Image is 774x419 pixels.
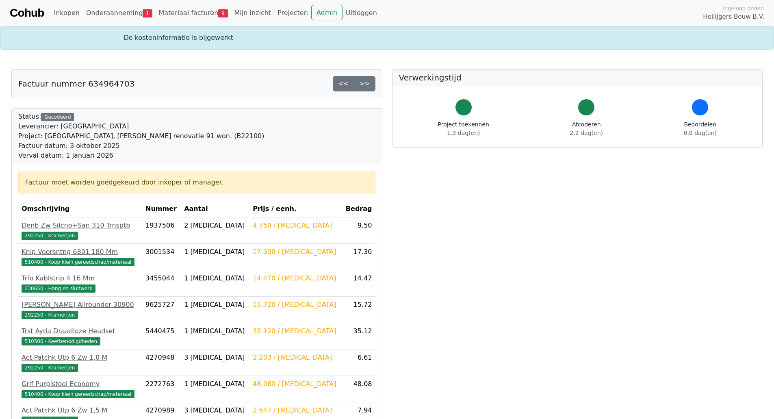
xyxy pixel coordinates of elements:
[83,5,156,21] a: Onderaanneming1
[184,274,246,283] div: 1 [MEDICAL_DATA]
[447,130,480,136] span: 1.3 dag(en)
[22,311,78,319] span: 292250 - Kramerijen
[22,326,139,346] a: Trst Ayda Draadloze Headset510500 - Keetbenodigdheden
[142,323,181,350] td: 5440475
[18,151,264,161] div: Verval datum: 1 januari 2026
[22,326,139,336] div: Trst Ayda Draadloze Headset
[142,270,181,297] td: 3455044
[342,270,375,297] td: 14.47
[10,3,44,23] a: Cohub
[143,9,152,17] span: 1
[342,244,375,270] td: 17.30
[142,376,181,402] td: 2272763
[22,379,139,399] a: Grif Purpistool Economy510400 - Koop klein gereedschap/materiaal
[343,5,380,21] a: Uitloggen
[22,353,139,363] div: Act Patchk Utp 6 Zw 1,0 M
[18,112,264,161] div: Status:
[22,258,134,266] span: 510400 - Koop klein gereedschap/materiaal
[438,120,489,137] div: Project toekennen
[41,113,74,121] div: Gecodeerd
[184,326,246,336] div: 1 [MEDICAL_DATA]
[342,323,375,350] td: 35.12
[253,274,338,283] div: 14.470 / [MEDICAL_DATA]
[342,376,375,402] td: 48.08
[25,178,369,187] div: Factuur moet worden goedgekeurd door inkoper of manager.
[684,120,717,137] div: Beoordelen
[22,353,139,372] a: Act Patchk Utp 6 Zw 1,0 M292250 - Kramerijen
[218,9,228,17] span: 9
[142,350,181,376] td: 4270948
[253,247,338,257] div: 17.300 / [MEDICAL_DATA]
[703,12,764,22] span: Heilijgers Bouw B.V.
[22,274,139,283] div: Trfo Kablstrip 4 16 Mm
[119,33,655,43] div: De kosteninformatie is bijgewerkt
[22,221,139,230] div: Denb Zw Silcno+San 310 Trnsptb
[184,221,246,230] div: 2 [MEDICAL_DATA]
[156,5,231,21] a: Materiaal facturen9
[22,221,139,240] a: Denb Zw Silcno+San 310 Trnsptb292250 - Kramerijen
[18,201,142,217] th: Omschrijving
[184,300,246,310] div: 1 [MEDICAL_DATA]
[142,297,181,323] td: 9625727
[142,201,181,217] th: Nummer
[311,5,343,20] a: Admin
[342,201,375,217] th: Bedrag
[723,4,764,12] span: Ingelogd onder:
[253,326,338,336] div: 35.120 / [MEDICAL_DATA]
[570,130,603,136] span: 2.2 dag(en)
[22,247,139,257] div: Knip Voorsntng 6801 180 Mm
[231,5,275,21] a: Mijn inzicht
[22,284,95,293] span: 230650 - Hang en sluitwerk
[22,390,134,398] span: 510400 - Koop klein gereedschap/materiaal
[22,337,100,345] span: 510500 - Keetbenodigdheden
[22,274,139,293] a: Trfo Kablstrip 4 16 Mm230650 - Hang en sluitwerk
[184,379,246,389] div: 1 [MEDICAL_DATA]
[22,300,139,319] a: [PERSON_NAME] Allrounder 30900292250 - Kramerijen
[181,201,249,217] th: Aantal
[253,353,338,363] div: 2.203 / [MEDICAL_DATA]
[50,5,82,21] a: Inkopen
[570,120,603,137] div: Afcoderen
[249,201,342,217] th: Prijs / eenh.
[18,131,264,141] div: Project: [GEOGRAPHIC_DATA], [PERSON_NAME] renovatie 91 won. (B22100)
[184,406,246,415] div: 3 [MEDICAL_DATA]
[22,247,139,267] a: Knip Voorsntng 6801 180 Mm510400 - Koop klein gereedschap/materiaal
[354,76,375,91] a: >>
[342,350,375,376] td: 6.61
[253,406,338,415] div: 2.647 / [MEDICAL_DATA]
[184,247,246,257] div: 1 [MEDICAL_DATA]
[22,406,139,415] div: Act Patchk Utp 6 Zw 1,5 M
[333,76,354,91] a: <<
[22,232,78,240] span: 292250 - Kramerijen
[342,297,375,323] td: 15.72
[142,217,181,244] td: 1937506
[342,217,375,244] td: 9.50
[22,300,139,310] div: [PERSON_NAME] Allrounder 30900
[142,244,181,270] td: 3001534
[18,141,264,151] div: Factuur datum: 3 oktober 2025
[253,300,338,310] div: 15.720 / [MEDICAL_DATA]
[274,5,311,21] a: Projecten
[18,122,264,131] div: Leverancier: [GEOGRAPHIC_DATA]
[684,130,717,136] span: 0.0 dag(en)
[18,79,134,89] h5: Factuur nummer 634964703
[399,73,756,82] h5: Verwerkingstijd
[22,364,78,372] span: 292250 - Kramerijen
[253,221,338,230] div: 4.750 / [MEDICAL_DATA]
[253,379,338,389] div: 48.080 / [MEDICAL_DATA]
[22,379,139,389] div: Grif Purpistool Economy
[184,353,246,363] div: 3 [MEDICAL_DATA]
